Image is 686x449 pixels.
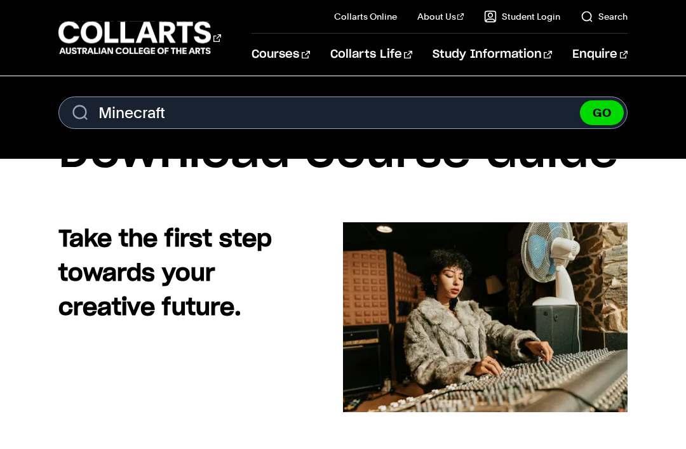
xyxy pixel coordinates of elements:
a: Study Information [433,34,552,76]
a: About Us [417,10,464,23]
button: GO [580,100,624,125]
input: Enter Search Term [58,97,628,129]
a: Search [581,10,628,23]
a: Enquire [572,34,628,76]
form: Search [58,97,628,129]
a: Courses [252,34,309,76]
a: Collarts Online [334,10,397,23]
a: Collarts Life [330,34,412,76]
div: Go to homepage [58,20,220,56]
strong: Take the first step towards your creative future. [58,228,272,319]
a: Student Login [484,10,560,23]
